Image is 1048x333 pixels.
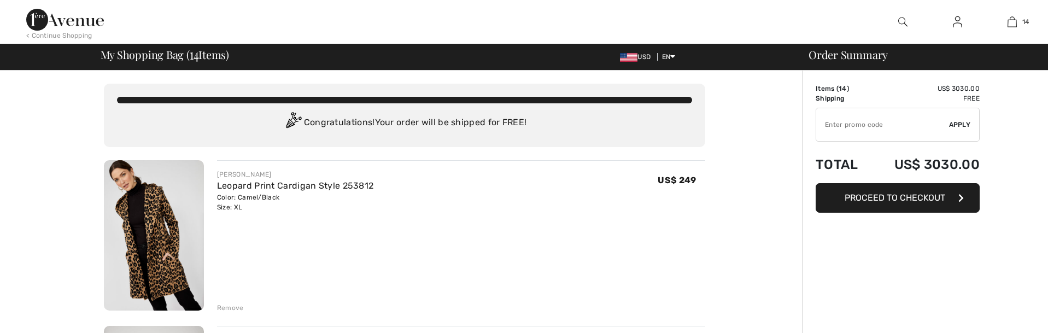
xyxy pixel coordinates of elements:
img: Leopard Print Cardigan Style 253812 [104,160,204,311]
span: USD [620,53,655,61]
img: My Info [953,15,962,28]
span: US$ 249 [658,175,696,185]
span: 14 [839,85,847,92]
div: Order Summary [795,49,1041,60]
td: Total [816,146,870,183]
img: My Bag [1008,15,1017,28]
img: Congratulation2.svg [282,112,304,134]
div: < Continue Shopping [26,31,92,40]
input: Promo code [816,108,949,141]
a: Leopard Print Cardigan Style 253812 [217,180,374,191]
img: US Dollar [620,53,637,62]
td: Free [870,94,980,103]
button: Proceed to Checkout [816,183,980,213]
td: Items ( ) [816,84,870,94]
a: 14 [985,15,1039,28]
a: Sign In [944,15,971,29]
span: EN [662,53,676,61]
span: My Shopping Bag ( Items) [101,49,230,60]
div: Congratulations! Your order will be shipped for FREE! [117,112,692,134]
div: Remove [217,303,244,313]
img: search the website [898,15,908,28]
img: 1ère Avenue [26,9,104,31]
div: Color: Camel/Black Size: XL [217,192,374,212]
td: Shipping [816,94,870,103]
span: 14 [190,46,199,61]
div: [PERSON_NAME] [217,170,374,179]
td: US$ 3030.00 [870,146,980,183]
span: Apply [949,120,971,130]
span: 14 [1022,17,1029,27]
td: US$ 3030.00 [870,84,980,94]
span: Proceed to Checkout [845,192,945,203]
